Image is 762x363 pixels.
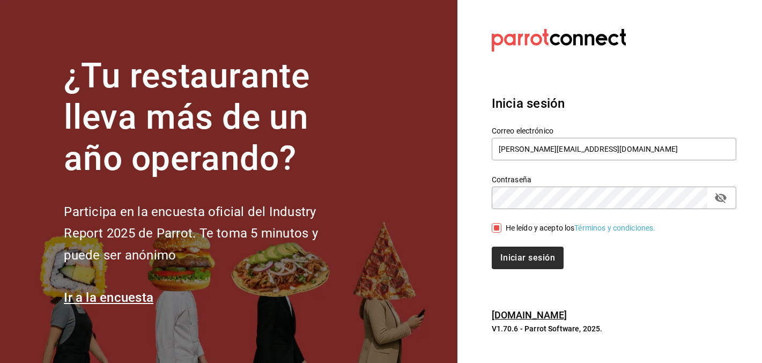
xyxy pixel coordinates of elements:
label: Contraseña [492,176,736,183]
input: Ingresa tu correo electrónico [492,138,736,160]
div: He leído y acepto los [506,223,656,234]
p: V1.70.6 - Parrot Software, 2025. [492,323,736,334]
label: Correo electrónico [492,127,736,135]
h2: Participa en la encuesta oficial del Industry Report 2025 de Parrot. Te toma 5 minutos y puede se... [64,201,353,266]
button: Iniciar sesión [492,247,564,269]
a: Ir a la encuesta [64,290,153,305]
button: passwordField [712,189,730,207]
h3: Inicia sesión [492,94,736,113]
a: [DOMAIN_NAME] [492,309,567,321]
h1: ¿Tu restaurante lleva más de un año operando? [64,56,353,179]
a: Términos y condiciones. [574,224,655,232]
